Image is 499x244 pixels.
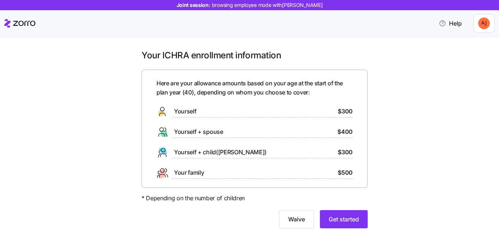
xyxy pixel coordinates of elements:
[156,79,353,97] span: Here are your allowance amounts based on your age at the start of the plan year ( 40 ), depending...
[338,168,353,177] span: $500
[439,19,462,28] span: Help
[478,18,490,29] img: 0662186aa316cf06b3a249c613b5822e
[142,50,368,61] h1: Your ICHRA enrollment information
[177,1,323,9] span: Joint session:
[320,210,368,228] button: Get started
[433,16,468,31] button: Help
[174,168,204,177] span: Your family
[337,127,353,136] span: $400
[174,127,223,136] span: Yourself + spouse
[174,148,267,157] span: Yourself + child([PERSON_NAME])
[338,107,353,116] span: $300
[338,148,353,157] span: $300
[212,1,323,9] span: browsing employee mode with [PERSON_NAME]
[174,107,196,116] span: Yourself
[329,215,359,224] span: Get started
[279,210,314,228] button: Waive
[288,215,305,224] span: Waive
[142,194,245,203] span: * Depending on the number of children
